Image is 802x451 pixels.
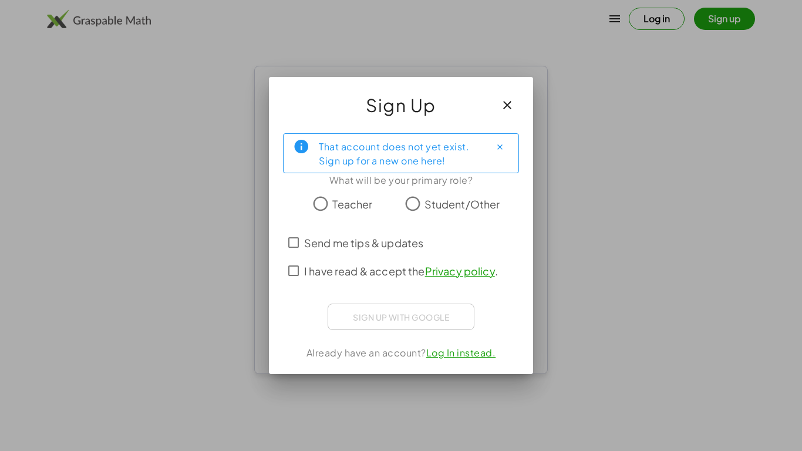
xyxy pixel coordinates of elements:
[304,263,498,279] span: I have read & accept the .
[424,196,500,212] span: Student/Other
[304,235,423,251] span: Send me tips & updates
[332,196,372,212] span: Teacher
[319,139,481,168] div: That account does not yet exist. Sign up for a new one here!
[426,346,496,359] a: Log In instead.
[425,264,495,278] a: Privacy policy
[366,91,436,119] span: Sign Up
[490,137,509,156] button: Close
[283,346,519,360] div: Already have an account?
[283,173,519,187] div: What will be your primary role?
